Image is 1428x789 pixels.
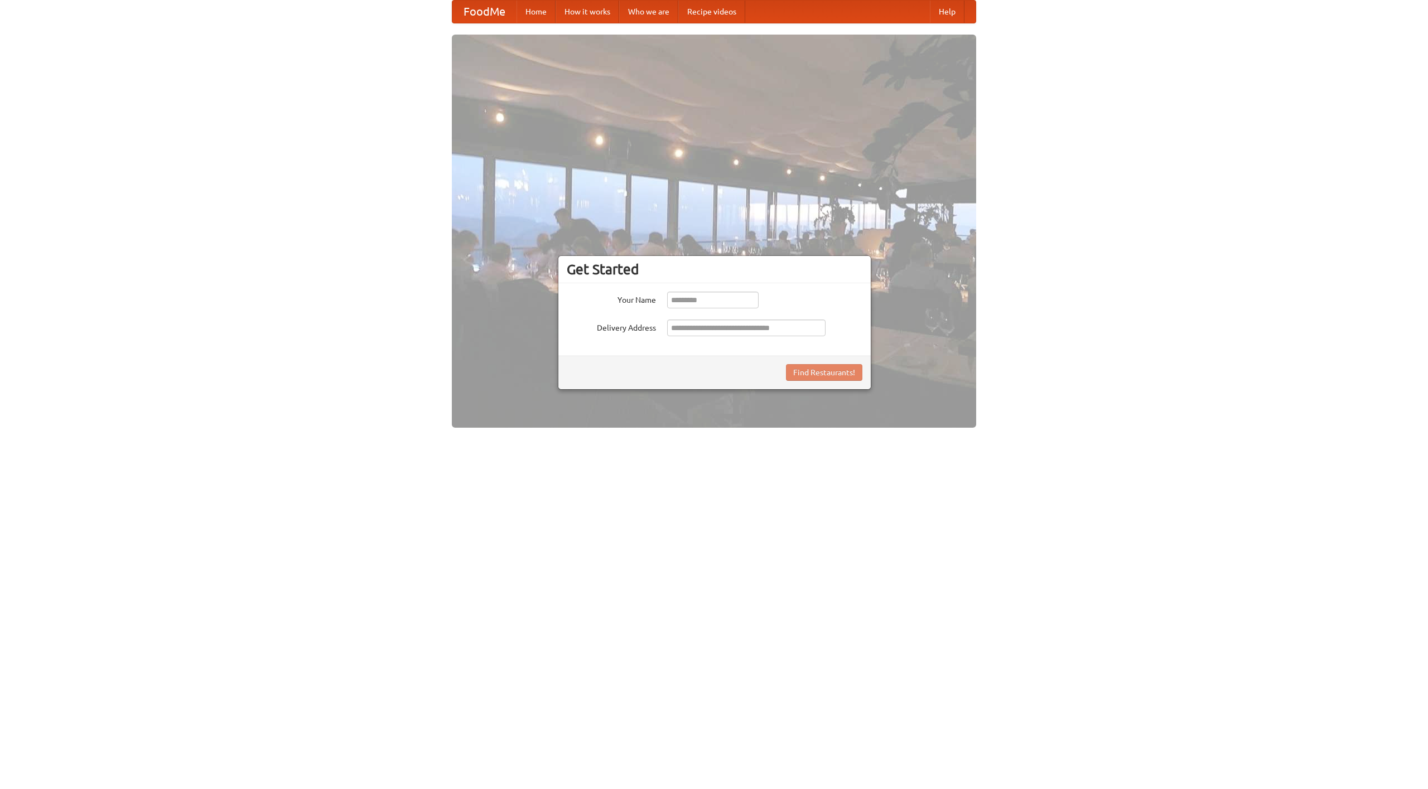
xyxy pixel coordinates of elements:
a: Recipe videos [678,1,745,23]
h3: Get Started [567,261,862,278]
a: Who we are [619,1,678,23]
a: How it works [556,1,619,23]
label: Your Name [567,292,656,306]
button: Find Restaurants! [786,364,862,381]
a: Home [517,1,556,23]
label: Delivery Address [567,320,656,333]
a: Help [930,1,964,23]
a: FoodMe [452,1,517,23]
